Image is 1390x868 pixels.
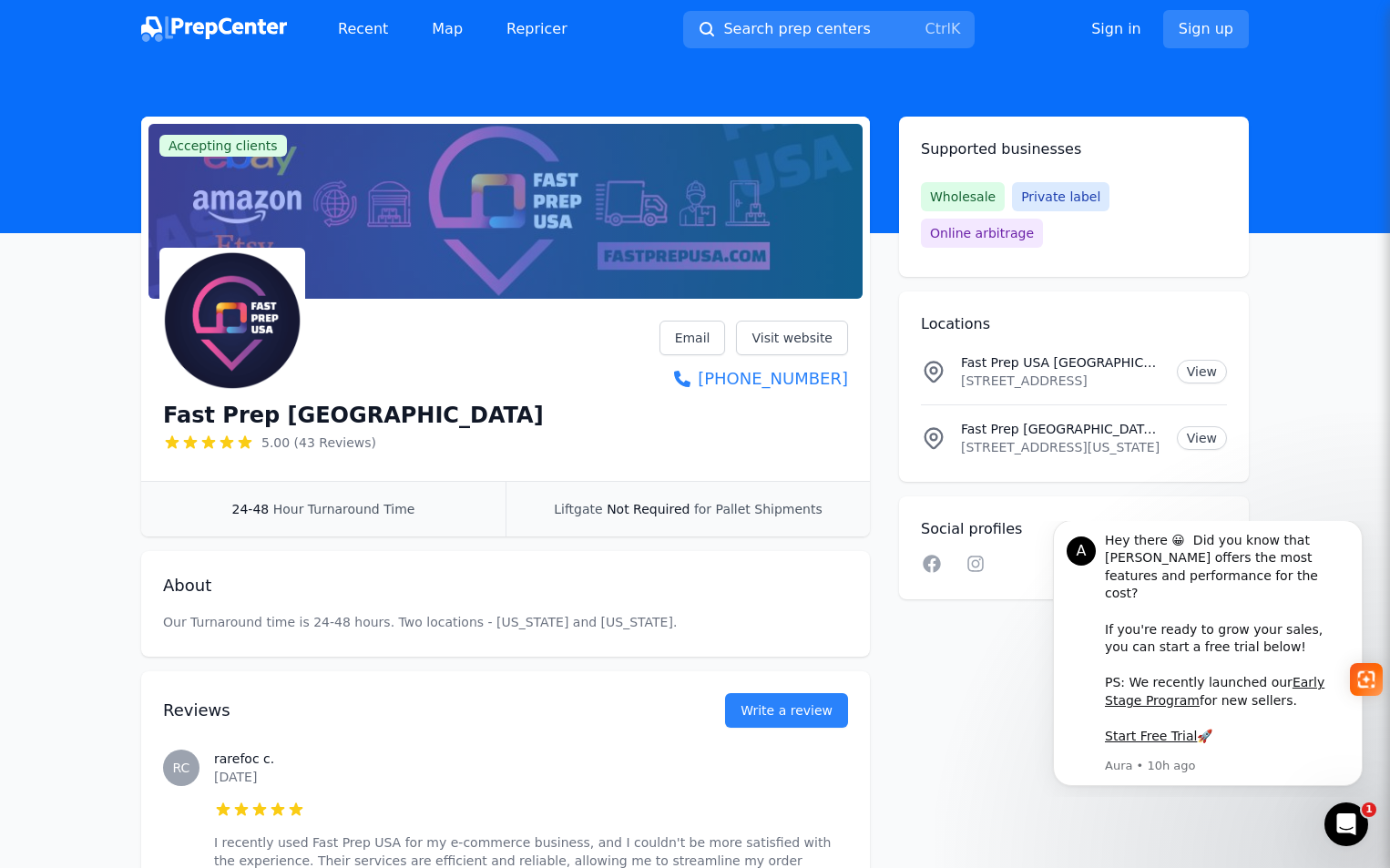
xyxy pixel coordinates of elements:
[1177,426,1227,450] a: View
[232,502,270,516] span: 24-48
[659,366,848,392] a: [PHONE_NUMBER]
[214,770,257,784] time: [DATE]
[79,208,171,222] a: Start Free Trial
[163,698,667,723] h2: Reviews
[79,11,323,225] div: Hey there 😀 Did you know that [PERSON_NAME] offers the most features and performance for the cost...
[921,182,1005,211] span: Wholesale
[1091,18,1141,40] a: Sign in
[961,372,1162,390] p: [STREET_ADDRESS]
[163,401,544,430] h1: Fast Prep [GEOGRAPHIC_DATA]
[1177,360,1227,383] a: View
[492,11,582,47] a: Repricer
[683,11,975,48] button: Search prep centersCtrlK
[1324,802,1368,846] iframe: Intercom live chat
[723,18,870,40] span: Search prep centers
[273,502,415,516] span: Hour Turnaround Time
[1026,521,1390,797] iframe: Intercom notifications message
[1012,182,1109,211] span: Private label
[921,313,1227,335] h2: Locations
[921,219,1043,248] span: Online arbitrage
[163,251,302,390] img: Fast Prep USA
[417,11,477,47] a: Map
[659,321,726,355] a: Email
[961,353,1162,372] p: Fast Prep USA [GEOGRAPHIC_DATA]
[79,11,323,234] div: Message content
[921,138,1227,160] h2: Supported businesses
[159,135,287,157] span: Accepting clients
[41,15,70,45] div: Profile image for Aura
[961,438,1162,456] p: [STREET_ADDRESS][US_STATE]
[925,20,950,37] kbd: Ctrl
[323,11,403,47] a: Recent
[725,693,848,728] a: Write a review
[214,750,848,768] h3: rarefoc c.
[163,573,848,598] h2: About
[79,237,323,253] p: Message from Aura, sent 10h ago
[951,20,961,37] kbd: K
[961,420,1162,438] p: Fast Prep [GEOGRAPHIC_DATA] Location
[1163,10,1249,48] a: Sign up
[554,502,602,516] span: Liftgate
[171,208,187,222] b: 🚀
[141,16,287,42] img: PrepCenter
[1362,802,1376,817] span: 1
[921,518,1227,540] h2: Social profiles
[261,434,376,452] span: 5.00 (43 Reviews)
[173,761,190,774] span: RC
[736,321,848,355] a: Visit website
[163,613,848,631] p: Our Turnaround time is 24-48 hours. Two locations - [US_STATE] and [US_STATE].
[607,502,690,516] span: Not Required
[694,502,823,516] span: for Pallet Shipments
